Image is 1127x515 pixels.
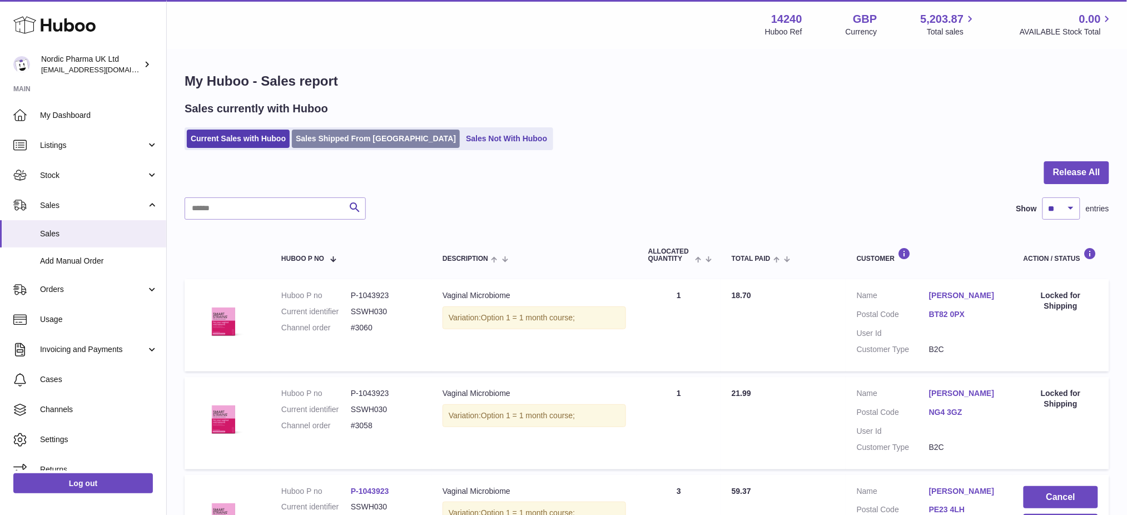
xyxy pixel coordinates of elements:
span: Sales [40,200,146,211]
a: Sales Not With Huboo [462,130,551,148]
span: Returns [40,464,158,475]
span: 21.99 [732,389,751,398]
td: 1 [637,377,721,469]
dt: Name [857,290,929,304]
dd: B2C [929,344,1001,355]
span: Option 1 = 1 month course; [481,411,575,420]
a: 5,203.87 Total sales [921,12,977,37]
span: Sales [40,229,158,239]
div: Vaginal Microbiome [443,388,626,399]
span: Invoicing and Payments [40,344,146,355]
span: Description [443,255,488,263]
span: ALLOCATED Quantity [648,248,692,263]
span: My Dashboard [40,110,158,121]
span: Stock [40,170,146,181]
div: Nordic Pharma UK Ltd [41,54,141,75]
img: Vaginal_Microbiome_30Capsules_FrontFace.png [196,290,251,346]
span: Settings [40,434,158,445]
dt: Customer Type [857,344,929,355]
dt: Current identifier [281,306,351,317]
div: Currency [846,27,877,37]
a: [PERSON_NAME] [929,290,1001,301]
span: entries [1086,204,1109,214]
img: internalAdmin-14240@internal.huboo.com [13,56,30,73]
a: Sales Shipped From [GEOGRAPHIC_DATA] [292,130,460,148]
div: Variation: [443,306,626,329]
dd: P-1043923 [351,290,420,301]
dd: SSWH030 [351,404,420,415]
div: Customer [857,247,1001,263]
dt: Postal Code [857,309,929,323]
a: Log out [13,473,153,493]
span: Total paid [732,255,771,263]
span: Channels [40,404,158,415]
span: Total sales [927,27,976,37]
span: 59.37 [732,487,751,496]
div: Vaginal Microbiome [443,290,626,301]
span: Option 1 = 1 month course; [481,313,575,322]
button: Cancel [1024,486,1098,509]
img: Vaginal_Microbiome_30Capsules_FrontFace.png [196,388,251,444]
span: 5,203.87 [921,12,964,27]
dt: Name [857,388,929,402]
dd: B2C [929,442,1001,453]
dt: Channel order [281,420,351,431]
a: 0.00 AVAILABLE Stock Total [1020,12,1114,37]
dt: Huboo P no [281,388,351,399]
label: Show [1016,204,1037,214]
a: PE23 4LH [929,504,1001,515]
a: Current Sales with Huboo [187,130,290,148]
dd: P-1043923 [351,388,420,399]
a: P-1043923 [351,487,389,496]
strong: GBP [853,12,877,27]
span: Listings [40,140,146,151]
dt: Huboo P no [281,290,351,301]
dt: User Id [857,328,929,339]
span: Cases [40,374,158,385]
dd: #3058 [351,420,420,431]
span: Huboo P no [281,255,324,263]
dd: #3060 [351,323,420,333]
a: BT82 0PX [929,309,1001,320]
div: Huboo Ref [765,27,802,37]
a: [PERSON_NAME] [929,388,1001,399]
span: Orders [40,284,146,295]
h1: My Huboo - Sales report [185,72,1109,90]
div: Action / Status [1024,247,1098,263]
a: [PERSON_NAME] [929,486,1001,497]
td: 1 [637,279,721,372]
dt: Name [857,486,929,499]
span: 18.70 [732,291,751,300]
span: Add Manual Order [40,256,158,266]
dt: Current identifier [281,404,351,415]
dd: SSWH030 [351,306,420,317]
dt: Huboo P no [281,486,351,497]
dd: SSWH030 [351,502,420,512]
dt: Channel order [281,323,351,333]
a: NG4 3GZ [929,407,1001,418]
dt: Customer Type [857,442,929,453]
div: Variation: [443,404,626,427]
div: Locked for Shipping [1024,388,1098,409]
dt: Current identifier [281,502,351,512]
div: Vaginal Microbiome [443,486,626,497]
dt: Postal Code [857,407,929,420]
span: Usage [40,314,158,325]
strong: 14240 [771,12,802,27]
div: Locked for Shipping [1024,290,1098,311]
dt: User Id [857,426,929,437]
button: Release All [1044,161,1109,184]
span: 0.00 [1079,12,1101,27]
h2: Sales currently with Huboo [185,101,328,116]
span: [EMAIL_ADDRESS][DOMAIN_NAME] [41,65,163,74]
span: AVAILABLE Stock Total [1020,27,1114,37]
